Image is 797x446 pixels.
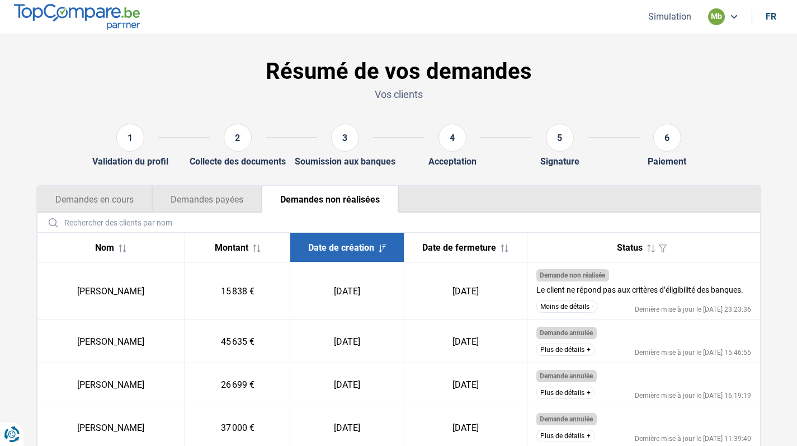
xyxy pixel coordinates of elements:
td: 45 635 € [185,320,290,363]
button: Plus de détails [536,344,595,356]
td: [DATE] [290,262,404,320]
span: Date de création [308,242,374,253]
h1: Résumé de vos demandes [36,58,761,85]
p: Vos clients [36,87,761,101]
div: Dernière mise à jour le [DATE] 11:39:40 [635,435,751,442]
button: Moins de détails [536,301,597,313]
div: 6 [653,124,681,152]
button: Demandes payées [152,186,262,213]
button: Plus de détails [536,387,595,399]
div: 5 [546,124,574,152]
div: 2 [224,124,252,152]
span: Nom [95,242,114,253]
div: Dernière mise à jour le [DATE] 23:23:36 [635,306,751,313]
div: Le client ne répond pas aux critères d’éligibilité des banques. [536,286,743,294]
div: Dernière mise à jour le [DATE] 16:19:19 [635,392,751,399]
div: fr [766,11,776,22]
div: 4 [438,124,466,152]
button: Simulation [645,11,695,22]
div: Paiement [648,156,686,167]
img: TopCompare.be [14,4,140,29]
div: Soumission aux banques [295,156,395,167]
span: Demande non réalisée [540,271,605,279]
td: [DATE] [404,262,527,320]
td: [DATE] [404,320,527,363]
div: Validation du profil [92,156,168,167]
div: Acceptation [428,156,477,167]
td: [PERSON_NAME] [37,320,185,363]
input: Rechercher des clients par nom [42,213,756,232]
td: [DATE] [290,363,404,406]
td: [DATE] [404,363,527,406]
button: Demandes en cours [37,186,152,213]
div: Dernière mise à jour le [DATE] 15:46:55 [635,349,751,356]
div: 1 [116,124,144,152]
span: Demande annulée [540,372,593,380]
span: Status [617,242,643,253]
td: [DATE] [290,320,404,363]
div: 3 [331,124,359,152]
td: [PERSON_NAME] [37,262,185,320]
td: 26 699 € [185,363,290,406]
div: mb [708,8,725,25]
td: 15 838 € [185,262,290,320]
button: Demandes non réalisées [262,186,399,213]
span: Date de fermeture [422,242,496,253]
div: Collecte des documents [190,156,286,167]
button: Plus de détails [536,430,595,442]
td: [PERSON_NAME] [37,363,185,406]
div: Signature [540,156,579,167]
span: Demande annulée [540,329,593,337]
span: Demande annulée [540,415,593,423]
span: Montant [215,242,248,253]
